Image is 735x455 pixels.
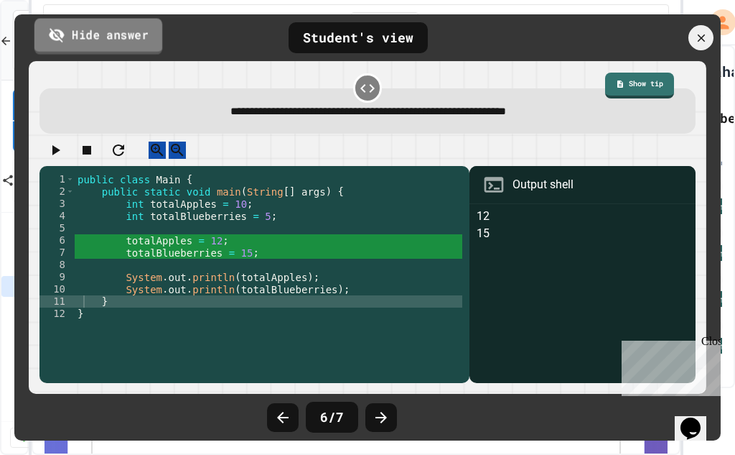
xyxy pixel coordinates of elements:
div: 6 [39,234,75,247]
div: 11 [39,295,75,308]
div: 8 [39,259,75,271]
a: Hide answer [34,18,162,54]
div: 1 [39,173,75,185]
iframe: chat widget [675,397,721,441]
div: Chat with us now!Close [6,6,99,91]
div: 5 [39,222,75,234]
div: 10 [39,283,75,295]
div: 2 [39,185,75,198]
div: 6 / 7 [306,402,358,433]
div: 4 [39,210,75,222]
div: 12 15 [477,208,688,383]
a: Show tip [605,73,674,98]
div: 3 [39,198,75,210]
span: Toggle code folding, rows 1 through 12 [66,173,74,185]
div: 7 [39,247,75,259]
iframe: chat widget [616,335,721,396]
span: Toggle code folding, rows 2 through 11 [66,185,74,198]
div: 12 [39,308,75,320]
div: Output shell [512,176,574,193]
div: Student's view [289,22,428,53]
div: 9 [39,271,75,283]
